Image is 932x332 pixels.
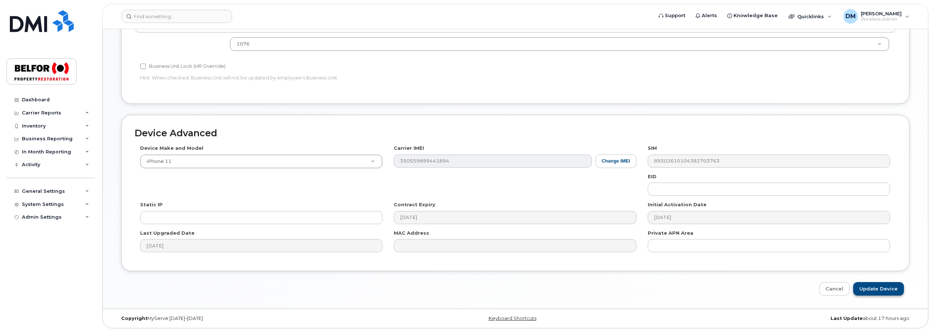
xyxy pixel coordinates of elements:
span: Wireless Admin [861,16,902,22]
input: Business Unit Lock (HR Override) [140,63,146,69]
label: MAC Address [394,230,429,237]
div: Dan Maiuri [838,9,914,24]
div: MyServe [DATE]–[DATE] [116,316,382,321]
strong: Copyright [121,316,147,321]
label: Carrier IMEI [394,145,424,152]
span: Quicklinks [797,13,824,19]
label: SIM [648,145,657,152]
input: Find something... [122,10,232,23]
label: Business Unit Lock (HR Override) [140,62,226,71]
span: Support [665,12,685,19]
a: iPhone 11 [140,155,382,168]
span: [PERSON_NAME] [861,11,902,16]
label: Private APN Area [648,230,693,237]
span: 1076 [236,41,250,47]
a: Support [654,8,690,23]
div: Quicklinks [783,9,837,24]
a: 1076 [230,38,889,51]
label: EID [648,173,656,180]
label: Device Make and Model [140,145,203,152]
h2: Device Advanced [135,128,896,138]
label: Last Upgraded Date [140,230,195,237]
a: Cancel [819,282,850,296]
p: Hint: When checked, Business Unit will not be updated by employee's Business Unit [140,74,636,81]
strong: Last Update [831,316,863,321]
a: Alerts [690,8,722,23]
label: Contract Expiry [394,201,435,208]
span: Alerts [702,12,717,19]
input: Update Device [853,282,904,296]
span: DM [846,12,856,21]
label: Initial Activation Date [648,201,706,208]
div: about 17 hours ago [648,316,915,321]
label: Static IP [140,201,163,208]
span: iPhone 11 [142,158,172,165]
button: Change IMEI [596,155,636,168]
a: Knowledge Base [722,8,783,23]
a: Keyboard Shortcuts [489,316,536,321]
span: Knowledge Base [733,12,778,19]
